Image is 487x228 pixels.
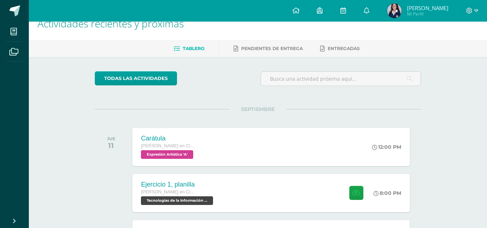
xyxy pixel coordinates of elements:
div: 11 [107,141,115,150]
a: Entregadas [320,43,360,54]
div: JUE [107,136,115,141]
span: [PERSON_NAME] en Ciencias y Letras [141,189,195,195]
span: Expresión Artística 'A' [141,150,193,159]
span: Actividades recientes y próximas [37,17,184,30]
a: todas las Actividades [95,71,177,85]
input: Busca una actividad próxima aquí... [261,72,421,86]
div: Carátula [141,135,195,142]
span: Tablero [183,46,204,51]
span: Mi Perfil [407,11,448,17]
span: [PERSON_NAME] en Ciencias y Letras [141,143,195,148]
a: Tablero [174,43,204,54]
div: 12:00 PM [372,144,401,150]
span: Pendientes de entrega [241,46,303,51]
span: [PERSON_NAME] [407,4,448,12]
div: Ejercicio 1, planilla [141,181,215,188]
a: Pendientes de entrega [234,43,303,54]
img: 27b5924c4eccadfd3ff0ae24cfc3d94a.png [387,4,402,18]
span: Entregadas [328,46,360,51]
span: SEPTIEMBRE [230,106,286,112]
div: 8:00 PM [373,190,401,196]
span: Tecnologías de la Información y la Comunicación 5 'A' [141,196,213,205]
